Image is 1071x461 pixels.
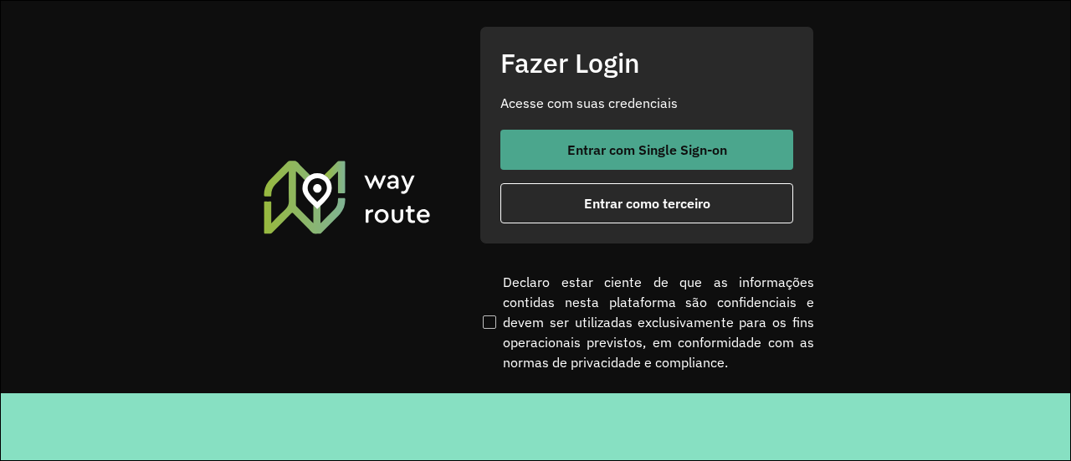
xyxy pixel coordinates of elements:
[261,158,433,235] img: Roteirizador AmbevTech
[584,197,710,210] span: Entrar como terceiro
[500,93,793,113] p: Acesse com suas credenciais
[500,130,793,170] button: button
[500,183,793,223] button: button
[500,47,793,79] h2: Fazer Login
[479,272,814,372] label: Declaro estar ciente de que as informações contidas nesta plataforma são confidenciais e devem se...
[567,143,727,156] span: Entrar com Single Sign-on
